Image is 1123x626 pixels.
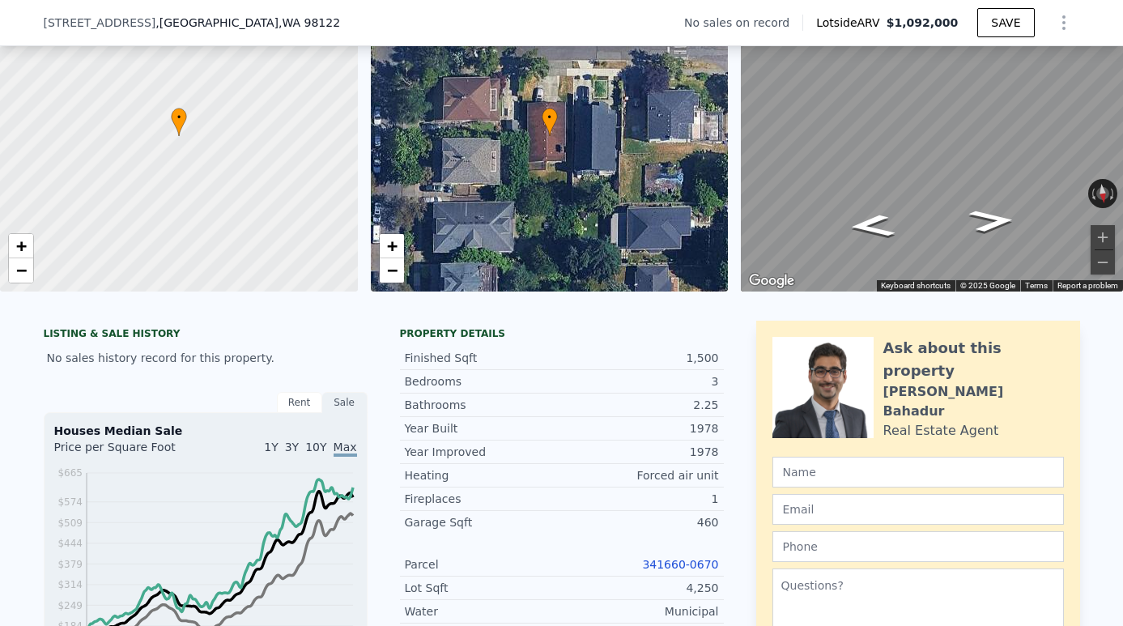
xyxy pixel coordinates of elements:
div: Bathrooms [405,397,562,413]
span: 3Y [285,441,299,454]
button: Zoom out [1091,250,1115,275]
div: LISTING & SALE HISTORY [44,327,368,343]
button: Rotate counterclockwise [1088,179,1097,208]
span: 1Y [264,441,278,454]
div: Fireplaces [405,491,562,507]
tspan: $314 [57,579,83,590]
div: Parcel [405,556,562,573]
div: No sales on record [684,15,802,31]
a: Zoom in [380,234,404,258]
div: Forced air unit [562,467,719,483]
div: 1978 [562,420,719,436]
input: Name [772,457,1064,488]
a: Report a problem [1057,281,1118,290]
tspan: $665 [57,467,83,479]
tspan: $249 [57,600,83,611]
div: Price per Square Foot [54,439,206,465]
div: Municipal [562,603,719,620]
div: Water [405,603,562,620]
input: Phone [772,531,1064,562]
span: • [171,110,187,125]
div: Real Estate Agent [883,421,999,441]
div: Year Improved [405,444,562,460]
span: − [386,260,397,280]
div: Heating [405,467,562,483]
div: 2.25 [562,397,719,413]
a: 341660-0670 [642,558,718,571]
tspan: $444 [57,538,83,549]
span: © 2025 Google [960,281,1015,290]
button: Reset the view [1095,178,1111,209]
tspan: $379 [57,559,83,570]
div: 3 [562,373,719,390]
div: Year Built [405,420,562,436]
div: Finished Sqft [405,350,562,366]
span: + [386,236,397,256]
path: Go West, E Spruce St [950,204,1035,238]
path: Go East, E Spruce St [829,209,914,243]
a: Terms (opens in new tab) [1025,281,1048,290]
div: Lot Sqft [405,580,562,596]
span: $1,092,000 [887,16,959,29]
span: , WA 98122 [279,16,340,29]
div: Rent [277,392,322,413]
span: Lotside ARV [816,15,886,31]
div: • [542,108,558,136]
a: Open this area in Google Maps (opens a new window) [745,270,798,292]
span: − [16,260,27,280]
div: 1978 [562,444,719,460]
span: 10Y [305,441,326,454]
div: Sale [322,392,368,413]
a: Zoom out [380,258,404,283]
div: Garage Sqft [405,514,562,530]
a: Zoom in [9,234,33,258]
span: , [GEOGRAPHIC_DATA] [155,15,340,31]
div: Houses Median Sale [54,423,357,439]
div: Property details [400,327,724,340]
div: 460 [562,514,719,530]
div: 4,250 [562,580,719,596]
span: [STREET_ADDRESS] [44,15,156,31]
div: 1 [562,491,719,507]
span: Max [334,441,357,457]
button: SAVE [977,8,1034,37]
a: Zoom out [9,258,33,283]
button: Rotate clockwise [1109,179,1118,208]
img: Google [745,270,798,292]
tspan: $509 [57,517,83,529]
div: [PERSON_NAME] Bahadur [883,382,1064,421]
tspan: $574 [57,496,83,508]
span: • [542,110,558,125]
span: + [16,236,27,256]
div: Bedrooms [405,373,562,390]
div: • [171,108,187,136]
button: Zoom in [1091,225,1115,249]
button: Show Options [1048,6,1080,39]
input: Email [772,494,1064,525]
div: Ask about this property [883,337,1064,382]
button: Keyboard shortcuts [881,280,951,292]
div: No sales history record for this property. [44,343,368,373]
div: 1,500 [562,350,719,366]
